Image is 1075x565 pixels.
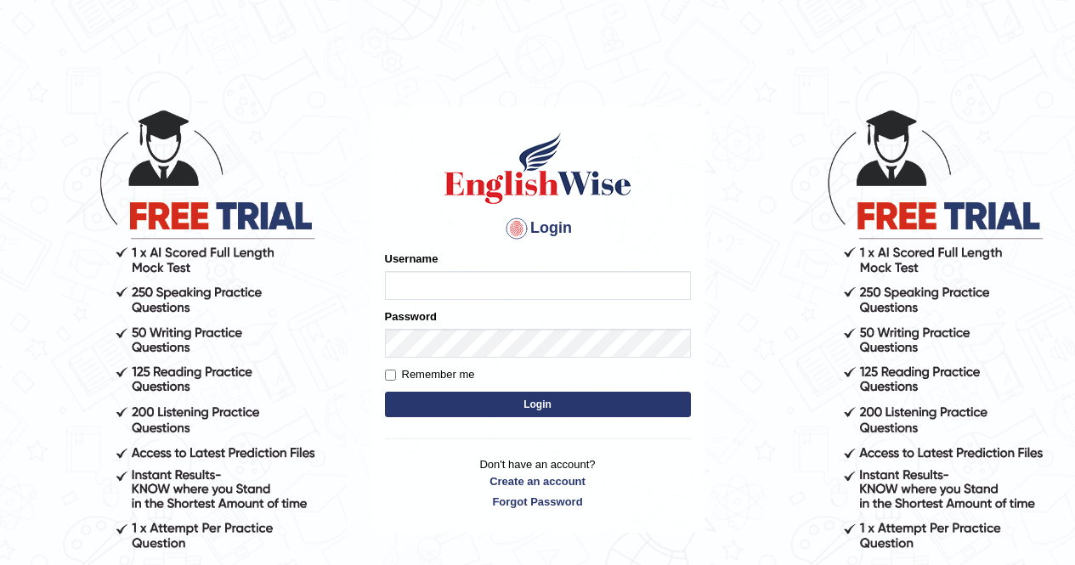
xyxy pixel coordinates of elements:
h4: Login [385,215,691,242]
input: Remember me [385,370,396,381]
a: Create an account [385,473,691,489]
img: Logo of English Wise sign in for intelligent practice with AI [441,130,635,206]
label: Remember me [385,366,475,383]
label: Username [385,251,438,267]
a: Forgot Password [385,494,691,510]
button: Login [385,392,691,417]
label: Password [385,308,437,325]
p: Don't have an account? [385,456,691,509]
